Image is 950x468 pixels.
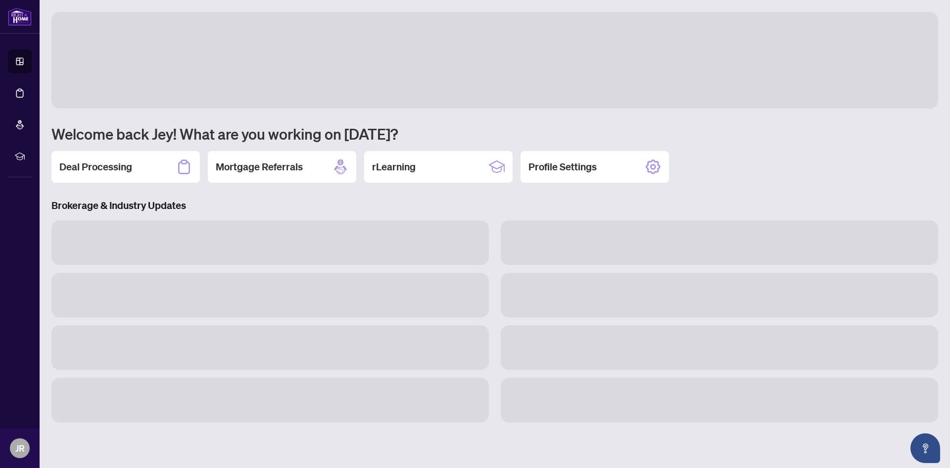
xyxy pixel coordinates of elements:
h1: Welcome back Jey! What are you working on [DATE]? [51,124,938,143]
img: logo [8,7,32,26]
h2: Deal Processing [59,160,132,174]
h2: Profile Settings [528,160,597,174]
span: JR [15,441,25,455]
h2: rLearning [372,160,416,174]
h3: Brokerage & Industry Updates [51,199,938,212]
h2: Mortgage Referrals [216,160,303,174]
button: Open asap [910,433,940,463]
